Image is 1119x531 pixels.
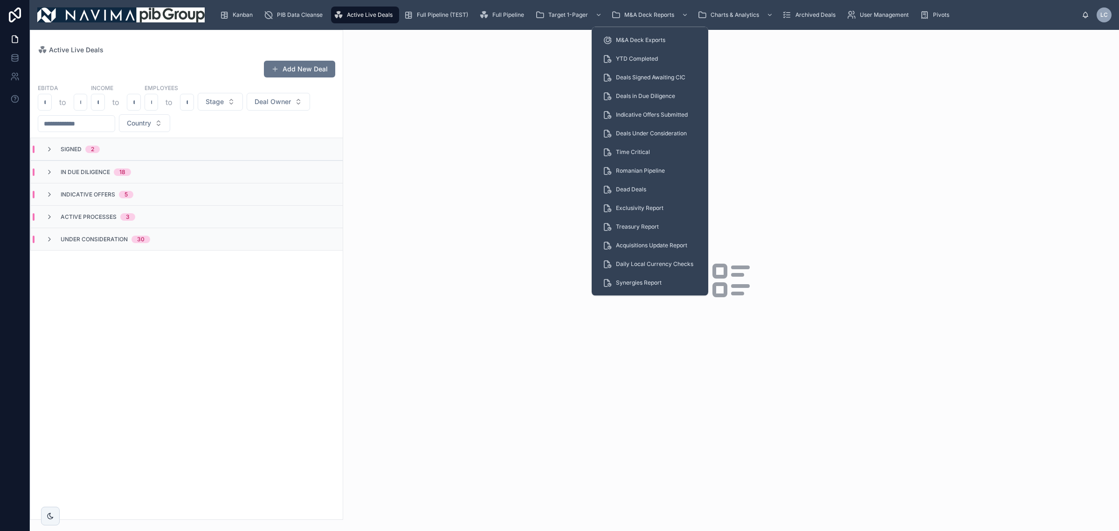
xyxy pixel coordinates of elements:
[1100,11,1108,19] span: LC
[597,69,703,86] a: Deals Signed Awaiting CIC
[59,97,66,108] p: to
[616,92,675,100] span: Deals in Due Diligence
[616,111,688,119] span: Indicative Offers Submitted
[597,256,703,272] a: Daily Local Currency Checks
[597,218,703,235] a: Treasury Report
[597,144,703,161] a: Time Critical
[597,237,703,254] a: Acquisitions Update Report
[198,93,243,111] button: Select Button
[331,7,399,23] a: Active Live Deals
[695,7,778,23] a: Charts & Analytics
[597,274,703,291] a: Synergies Report
[548,11,588,19] span: Target 1-Pager
[38,84,58,92] label: EBITDA
[616,186,646,193] span: Dead Deals
[401,7,475,23] a: Full Pipeline (TEST)
[126,213,130,221] div: 3
[124,191,128,198] div: 5
[261,7,329,23] a: PIB Data Cleanse
[119,168,125,176] div: 18
[860,11,909,19] span: User Management
[61,146,82,153] span: Signed
[38,45,104,55] a: Active Live Deals
[277,11,323,19] span: PIB Data Cleanse
[597,88,703,105] a: Deals in Due Diligence
[844,7,915,23] a: User Management
[616,36,665,44] span: M&A Deck Exports
[597,32,703,49] a: M&A Deck Exports
[616,279,662,286] span: Synergies Report
[597,200,703,217] a: Exclusivity Report
[145,84,178,92] label: Employees
[597,106,703,123] a: Indicative Offers Submitted
[608,7,693,23] a: M&A Deck Reports
[255,97,291,106] span: Deal Owner
[597,162,703,179] a: Romanian Pipeline
[91,146,94,153] div: 2
[917,7,956,23] a: Pivots
[61,168,110,176] span: In Due Diligence
[616,55,658,63] span: YTD Completed
[119,114,170,132] button: Select Button
[616,74,685,81] span: Deals Signed Awaiting CIC
[206,97,224,106] span: Stage
[616,204,663,212] span: Exclusivity Report
[61,213,117,221] span: Active Processes
[61,236,128,243] span: Under Consideration
[616,223,659,231] span: Treasury Report
[233,11,253,19] span: Kanban
[795,11,836,19] span: Archived Deals
[616,148,650,156] span: Time Critical
[112,97,119,108] p: to
[492,11,524,19] span: Full Pipeline
[616,130,687,137] span: Deals Under Consideration
[127,119,151,128] span: Country
[166,97,173,108] p: to
[933,11,949,19] span: Pivots
[597,50,703,67] a: YTD Completed
[137,236,145,243] div: 30
[616,260,693,268] span: Daily Local Currency Checks
[780,7,842,23] a: Archived Deals
[417,11,468,19] span: Full Pipeline (TEST)
[477,7,531,23] a: Full Pipeline
[61,191,115,198] span: Indicative Offers
[616,167,665,175] span: Romanian Pipeline
[624,11,674,19] span: M&A Deck Reports
[247,93,310,111] button: Select Button
[264,61,335,77] button: Add New Deal
[597,125,703,142] a: Deals Under Consideration
[49,45,104,55] span: Active Live Deals
[532,7,607,23] a: Target 1-Pager
[347,11,393,19] span: Active Live Deals
[37,7,205,22] img: App logo
[212,5,1082,25] div: scrollable content
[616,242,687,249] span: Acquisitions Update Report
[217,7,259,23] a: Kanban
[91,84,113,92] label: Income
[597,181,703,198] a: Dead Deals
[711,11,759,19] span: Charts & Analytics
